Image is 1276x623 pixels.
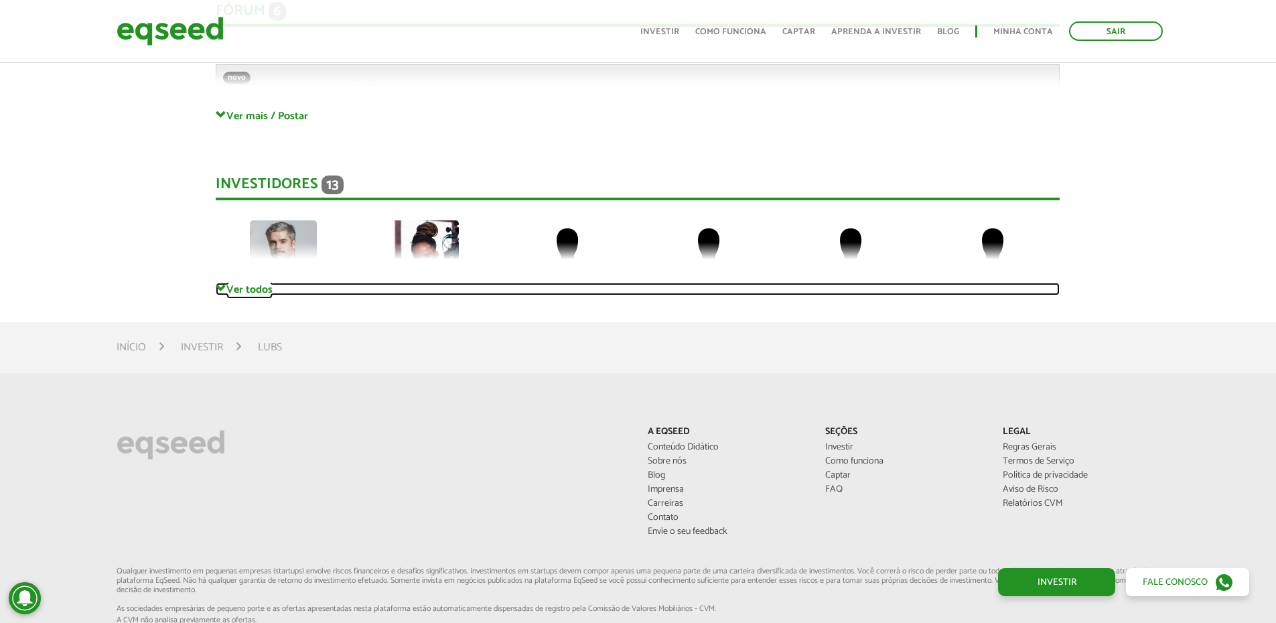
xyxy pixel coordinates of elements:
[825,471,983,480] a: Captar
[117,342,146,353] a: Início
[648,485,805,494] a: Imprensa
[640,27,679,36] a: Investir
[392,220,459,287] img: picture-90970-1668946421.jpg
[117,13,224,49] img: EqSeed
[695,27,766,36] a: Como funciona
[250,220,317,287] img: picture-123564-1758224931.png
[825,427,983,438] p: Seções
[817,220,884,287] img: default-user.png
[534,220,601,287] img: default-user.png
[831,27,921,36] a: Aprenda a investir
[1069,21,1163,41] a: Sair
[216,109,1060,122] a: Ver mais / Postar
[782,27,815,36] a: Captar
[1003,443,1160,452] a: Regras Gerais
[216,176,1060,200] div: Investidores
[216,283,1060,295] a: Ver todos
[648,457,805,466] a: Sobre nós
[648,427,805,438] p: A EqSeed
[258,338,282,356] li: Lubs
[648,443,805,452] a: Conteúdo Didático
[1126,568,1249,596] a: Fale conosco
[1003,485,1160,494] a: Aviso de Risco
[322,176,344,194] span: 13
[1003,427,1160,438] p: Legal
[1003,499,1160,508] a: Relatórios CVM
[648,471,805,480] a: Blog
[648,527,805,537] a: Envie o seu feedback
[825,457,983,466] a: Como funciona
[959,220,1026,287] img: default-user.png
[181,342,223,353] a: Investir
[825,485,983,494] a: FAQ
[1003,457,1160,466] a: Termos de Serviço
[675,220,742,287] img: default-user.png
[648,499,805,508] a: Carreiras
[993,27,1053,36] a: Minha conta
[117,605,1160,613] span: As sociedades empresárias de pequeno porte e as ofertas apresentadas nesta plataforma estão aut...
[648,513,805,523] a: Contato
[998,568,1115,596] a: Investir
[117,427,225,463] img: EqSeed Logo
[825,443,983,452] a: Investir
[937,27,959,36] a: Blog
[1003,471,1160,480] a: Política de privacidade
